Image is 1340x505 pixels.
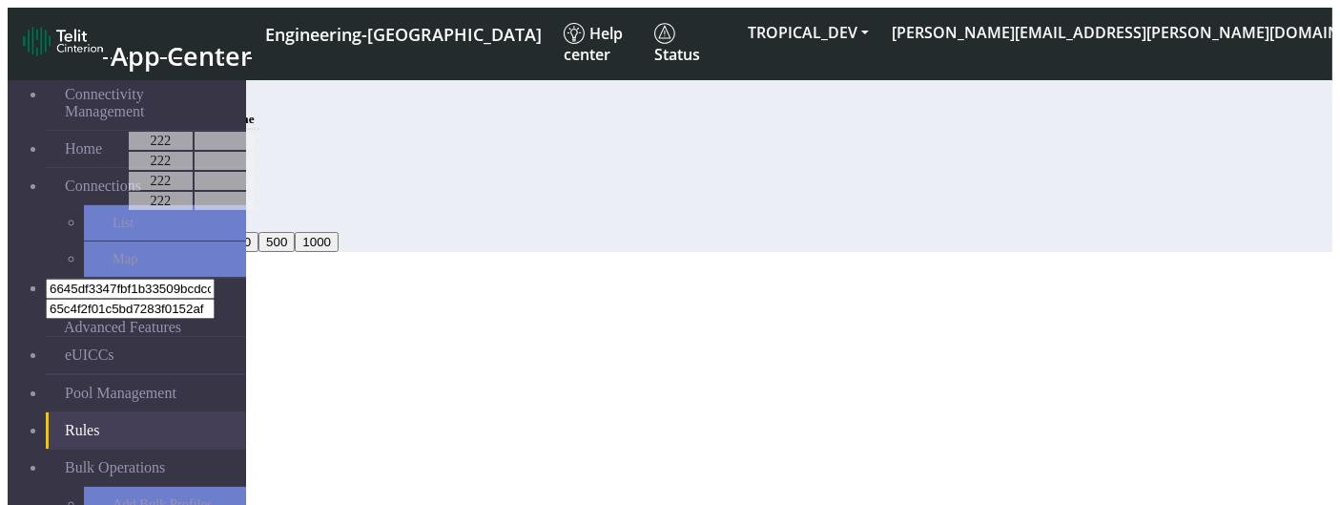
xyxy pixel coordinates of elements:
span: Status [654,23,700,65]
img: logo-telit-cinterion-gw-new.png [23,26,103,56]
img: status.svg [654,23,675,44]
span: Engineering-[GEOGRAPHIC_DATA] [265,23,542,46]
a: Home [46,131,246,167]
a: Connectivity Management [46,76,246,130]
button: 500 [258,232,295,252]
button: 1000 [295,232,339,252]
button: TROPICAL_DEV [736,15,880,50]
span: Map [113,251,137,267]
span: List [113,215,134,231]
a: Help center [556,15,647,73]
span: Pool Name [196,112,255,126]
a: Your current platform instance [264,15,541,51]
a: Status [647,15,736,73]
span: Help center [564,23,623,65]
span: App Center [111,38,252,74]
div: 20 [127,232,1094,252]
span: Connections [65,178,141,195]
a: Connections [46,168,246,204]
a: Map [84,242,246,277]
img: knowledge.svg [564,23,585,44]
a: List [84,205,246,241]
a: App Center [23,21,249,67]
